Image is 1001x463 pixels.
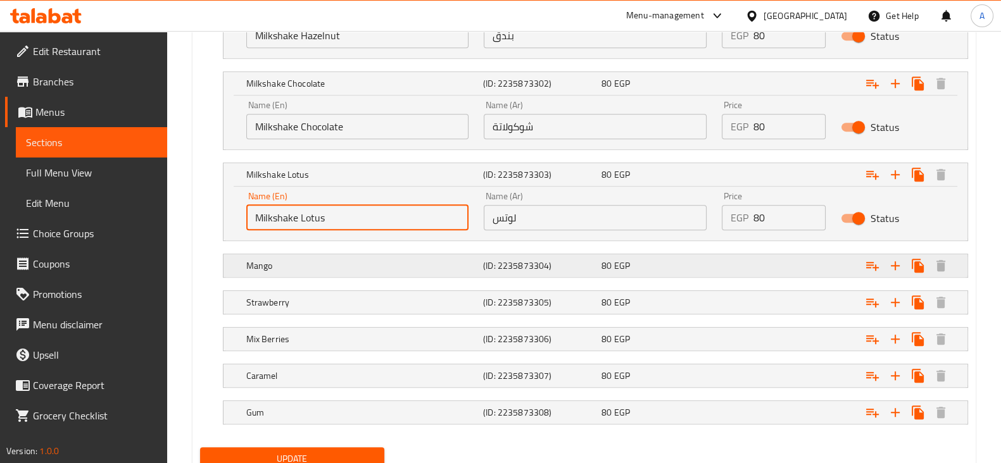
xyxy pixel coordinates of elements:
input: Enter name En [246,205,469,230]
span: 80 [601,331,612,347]
p: EGP [731,210,748,225]
input: Please enter price [753,23,826,48]
a: Edit Menu [16,188,167,218]
span: 80 [601,404,612,421]
button: Clone new choice [907,328,929,350]
span: Menu disclaimer [33,317,157,332]
h5: Mix Berries [246,333,478,345]
span: Branches [33,74,157,89]
a: Choice Groups [5,218,167,249]
button: Delete Gum [929,401,952,424]
a: Grocery Checklist [5,400,167,431]
span: 80 [601,75,612,92]
span: EGP [614,166,630,183]
a: Promotions [5,279,167,309]
a: Menu disclaimer [5,309,167,340]
h5: (ID: 2235873306) [483,333,596,345]
input: Please enter price [753,114,826,139]
button: Add new choice [884,291,907,314]
span: Promotions [33,287,157,302]
p: EGP [731,119,748,134]
h5: (ID: 2235873302) [483,77,596,90]
a: Branches [5,66,167,97]
h5: (ID: 2235873303) [483,168,596,181]
input: Enter name En [246,114,469,139]
span: Coupons [33,256,157,271]
button: Add new choice [884,163,907,186]
a: Edit Restaurant [5,36,167,66]
span: Status [871,28,899,44]
button: Delete Caramel [929,364,952,387]
button: Add new choice [884,401,907,424]
span: EGP [614,294,630,311]
span: 1.0.0 [39,443,59,459]
button: Add choice group [861,254,884,277]
button: Clone new choice [907,364,929,387]
a: Menus [5,97,167,127]
span: Menus [35,104,157,120]
h5: Gum [246,406,478,419]
h5: (ID: 2235873304) [483,259,596,272]
button: Clone new choice [907,291,929,314]
input: Enter name Ar [484,23,707,48]
h5: Milkshake Chocolate [246,77,478,90]
span: 80 [601,166,612,183]
button: Clone new choice [907,401,929,424]
div: Expand [223,254,967,277]
span: Sections [26,135,157,150]
button: Delete Milkshake Chocolate [929,72,952,95]
span: EGP [614,331,630,347]
span: A [979,9,985,23]
a: Sections [16,127,167,157]
a: Coverage Report [5,370,167,400]
a: Coupons [5,249,167,279]
div: Expand [223,72,967,95]
button: Delete Mix Berries [929,328,952,350]
button: Add choice group [861,364,884,387]
div: Expand [223,328,967,350]
button: Add new choice [884,254,907,277]
span: Status [871,120,899,135]
span: Full Menu View [26,165,157,180]
div: Expand [223,291,967,314]
button: Add new choice [884,364,907,387]
span: Choice Groups [33,226,157,241]
span: Version: [6,443,37,459]
span: EGP [614,257,630,274]
span: Edit Menu [26,195,157,211]
a: Upsell [5,340,167,370]
p: EGP [731,28,748,43]
div: Expand [223,401,967,424]
button: Delete Strawberry [929,291,952,314]
input: Enter name Ar [484,205,707,230]
span: Edit Restaurant [33,44,157,59]
input: Enter name En [246,23,469,48]
button: Clone new choice [907,163,929,186]
span: EGP [614,404,630,421]
span: Grocery Checklist [33,408,157,423]
span: 80 [601,257,612,274]
span: Coverage Report [33,378,157,393]
div: Expand [223,163,967,186]
span: 80 [601,367,612,384]
button: Clone new choice [907,254,929,277]
input: Please enter price [753,205,826,230]
span: Status [871,211,899,226]
h5: Caramel [246,369,478,382]
button: Delete Milkshake Lotus [929,163,952,186]
h5: (ID: 2235873305) [483,296,596,309]
button: Clone new choice [907,72,929,95]
input: Enter name Ar [484,114,707,139]
button: Delete Mango [929,254,952,277]
button: Add new choice [884,72,907,95]
div: [GEOGRAPHIC_DATA] [764,9,847,23]
button: Add choice group [861,72,884,95]
h5: (ID: 2235873307) [483,369,596,382]
h5: Milkshake Lotus [246,168,478,181]
div: Menu-management [626,8,704,23]
h5: Mango [246,259,478,272]
a: Full Menu View [16,157,167,188]
div: Expand [223,364,967,387]
button: Add choice group [861,163,884,186]
span: Upsell [33,347,157,362]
